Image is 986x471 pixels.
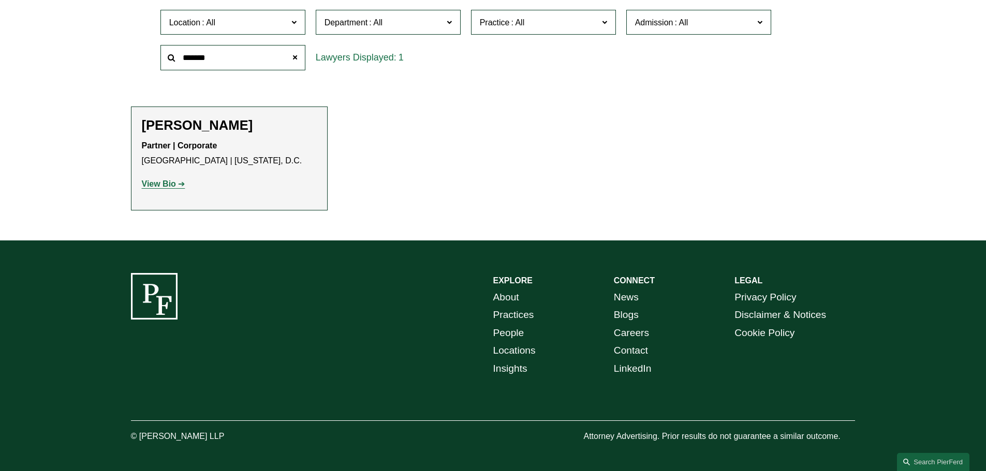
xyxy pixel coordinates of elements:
[734,306,826,324] a: Disclaimer & Notices
[493,306,534,324] a: Practices
[614,360,652,378] a: LinkedIn
[734,324,794,342] a: Cookie Policy
[614,288,639,307] a: News
[480,18,510,27] span: Practice
[169,18,201,27] span: Location
[614,306,639,324] a: Blogs
[142,179,185,188] a: View Bio
[142,141,217,150] strong: Partner | Corporate
[493,360,527,378] a: Insights
[142,139,317,169] p: [GEOGRAPHIC_DATA] | [US_STATE], D.C.
[614,276,655,285] strong: CONNECT
[493,288,519,307] a: About
[614,342,648,360] a: Contact
[493,324,524,342] a: People
[325,18,368,27] span: Department
[493,276,533,285] strong: EXPLORE
[399,52,404,63] span: 1
[142,179,176,188] strong: View Bio
[493,342,536,360] a: Locations
[614,324,649,342] a: Careers
[635,18,673,27] span: Admission
[734,288,796,307] a: Privacy Policy
[583,429,855,444] p: Attorney Advertising. Prior results do not guarantee a similar outcome.
[142,117,317,133] h2: [PERSON_NAME]
[897,453,969,471] a: Search this site
[734,276,762,285] strong: LEGAL
[131,429,282,444] p: © [PERSON_NAME] LLP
